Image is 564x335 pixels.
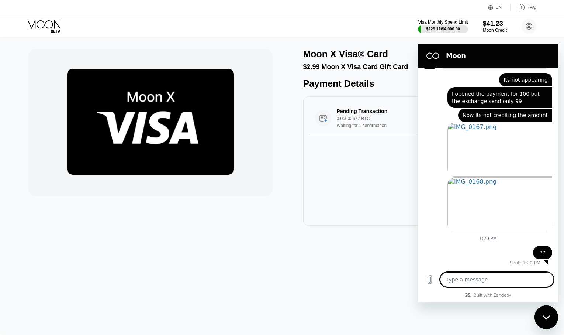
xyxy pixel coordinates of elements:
div: Waiting for 1 confirmation [337,123,488,128]
div: Pending Transaction [337,108,478,114]
div: Moon X Visa® Card [303,49,388,59]
div: 0.00002677 BTC [337,116,488,121]
div: Payment Details [303,78,548,89]
div: EN [496,5,502,10]
div: Pending Transaction0.00002677 BTCWaiting for 1 confirmation$3.00[DATE] 1:45 PM [309,102,542,134]
div: Visa Monthly Spend Limit [418,20,468,25]
div: EN [488,4,511,11]
div: $229.11 / $4,000.00 [426,27,460,31]
div: FAQ [527,5,536,10]
div: Moon Credit [483,28,507,33]
div: FAQ [511,4,536,11]
iframe: Button to launch messaging window, conversation in progress [534,305,558,329]
div: $41.23 [483,20,507,28]
div: $41.23Moon Credit [483,20,507,33]
iframe: Messaging window [418,44,558,302]
div: $2.99 Moon X Visa Card Gift Card [303,63,548,71]
div: Visa Monthly Spend Limit$229.11/$4,000.00 [418,20,468,33]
